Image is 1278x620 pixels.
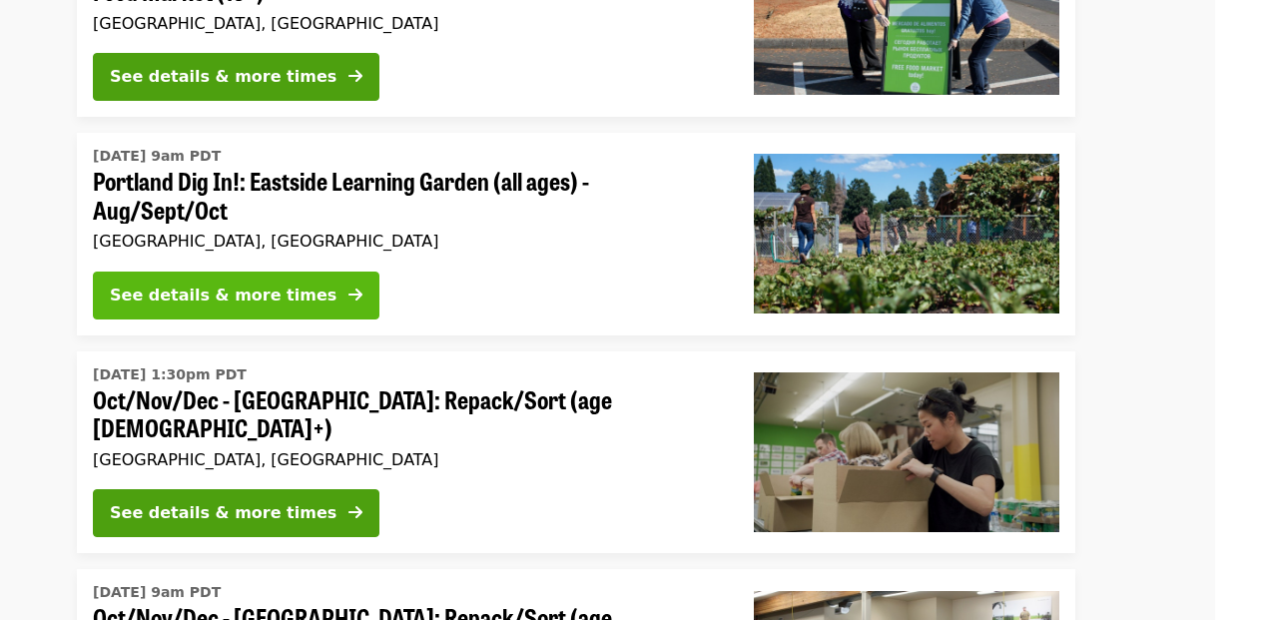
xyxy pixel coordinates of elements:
[110,284,336,308] div: See details & more times
[93,232,722,251] div: [GEOGRAPHIC_DATA], [GEOGRAPHIC_DATA]
[754,372,1059,532] img: Oct/Nov/Dec - Portland: Repack/Sort (age 8+) organized by Oregon Food Bank
[93,450,722,469] div: [GEOGRAPHIC_DATA], [GEOGRAPHIC_DATA]
[754,154,1059,313] img: Portland Dig In!: Eastside Learning Garden (all ages) - Aug/Sept/Oct organized by Oregon Food Bank
[93,582,221,603] time: [DATE] 9am PDT
[110,65,336,89] div: See details & more times
[93,385,722,443] span: Oct/Nov/Dec - [GEOGRAPHIC_DATA]: Repack/Sort (age [DEMOGRAPHIC_DATA]+)
[93,364,247,385] time: [DATE] 1:30pm PDT
[93,167,722,225] span: Portland Dig In!: Eastside Learning Garden (all ages) - Aug/Sept/Oct
[348,503,362,522] i: arrow-right icon
[348,286,362,305] i: arrow-right icon
[93,272,379,319] button: See details & more times
[110,501,336,525] div: See details & more times
[93,14,722,33] div: [GEOGRAPHIC_DATA], [GEOGRAPHIC_DATA]
[77,133,1075,335] a: See details for "Portland Dig In!: Eastside Learning Garden (all ages) - Aug/Sept/Oct"
[93,489,379,537] button: See details & more times
[77,351,1075,554] a: See details for "Oct/Nov/Dec - Portland: Repack/Sort (age 8+)"
[93,146,221,167] time: [DATE] 9am PDT
[93,53,379,101] button: See details & more times
[348,67,362,86] i: arrow-right icon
